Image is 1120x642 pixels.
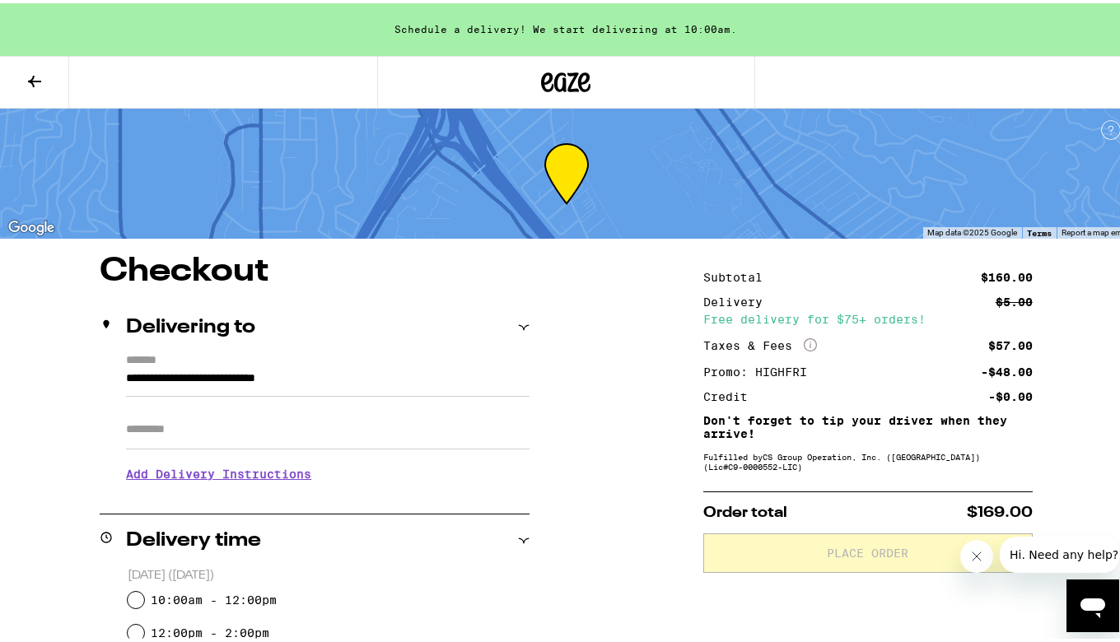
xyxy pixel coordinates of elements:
[960,537,993,570] iframe: Close message
[703,310,1033,322] div: Free delivery for $75+ orders!
[126,314,255,334] h2: Delivering to
[988,337,1033,348] div: $57.00
[981,363,1033,374] div: -$48.00
[703,388,759,399] div: Credit
[703,502,787,517] span: Order total
[703,268,774,280] div: Subtotal
[126,452,530,490] h3: Add Delivery Instructions
[967,502,1033,517] span: $169.00
[827,544,908,556] span: Place Order
[126,528,261,547] h2: Delivery time
[4,214,58,235] img: Google
[996,293,1033,305] div: $5.00
[4,214,58,235] a: Open this area in Google Maps (opens a new window)
[988,388,1033,399] div: -$0.00
[703,530,1033,570] button: Place Order
[1066,576,1119,629] iframe: Button to launch messaging window
[100,252,530,285] h1: Checkout
[703,335,817,350] div: Taxes & Fees
[703,449,1033,468] div: Fulfilled by CS Group Operation, Inc. ([GEOGRAPHIC_DATA]) (Lic# C9-0000552-LIC )
[927,225,1017,234] span: Map data ©2025 Google
[703,411,1033,437] p: Don't forget to tip your driver when they arrive!
[126,490,530,503] p: We'll contact you at [PHONE_NUMBER] when we arrive
[703,293,774,305] div: Delivery
[128,565,530,580] p: [DATE] ([DATE])
[151,590,277,603] label: 10:00am - 12:00pm
[151,623,269,636] label: 12:00pm - 2:00pm
[703,363,819,374] div: Promo: HIGHFRI
[1000,533,1119,570] iframe: Message from company
[1027,225,1052,235] a: Terms
[981,268,1033,280] div: $160.00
